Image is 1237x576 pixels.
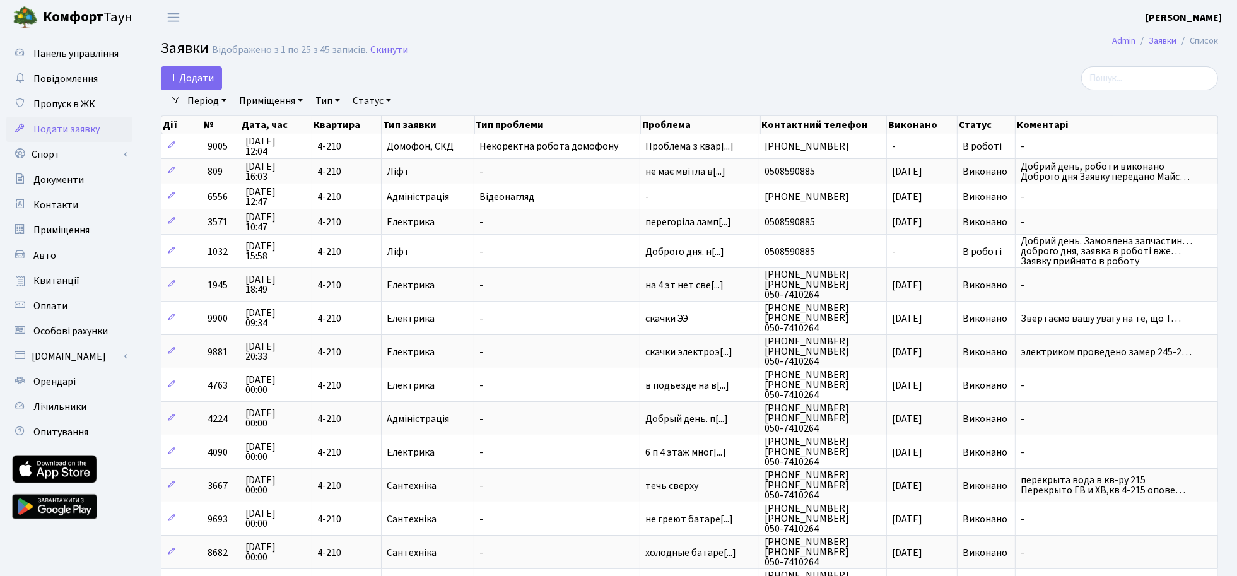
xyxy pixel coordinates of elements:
[479,347,635,357] span: -
[33,97,95,111] span: Пропуск в ЖК
[963,445,1007,459] span: Виконано
[479,192,635,202] span: Відеонагляд
[765,303,881,333] span: [PHONE_NUMBER] [PHONE_NUMBER] 050-7410264
[161,66,222,90] a: Додати
[645,412,728,426] span: Добрый день. п[...]
[6,243,132,268] a: Авто
[892,312,922,326] span: [DATE]
[245,341,307,361] span: [DATE] 20:33
[6,319,132,344] a: Особові рахунки
[479,314,635,324] span: -
[645,165,725,179] span: не має мвітла в[...]
[317,481,376,491] span: 4-210
[765,167,881,177] span: 0508590885
[6,142,132,167] a: Спорт
[208,512,228,526] span: 9693
[312,116,382,134] th: Квартира
[382,116,474,134] th: Тип заявки
[645,215,731,229] span: перегоріла ламп[...]
[479,447,635,457] span: -
[765,336,881,367] span: [PHONE_NUMBER] [PHONE_NUMBER] 050-7410264
[245,274,307,295] span: [DATE] 18:49
[892,165,922,179] span: [DATE]
[892,139,896,153] span: -
[765,247,881,257] span: 0508590885
[761,116,887,134] th: Контактний телефон
[208,139,228,153] span: 9005
[963,479,1007,493] span: Виконано
[245,375,307,395] span: [DATE] 00:00
[387,548,469,558] span: Сантехніка
[33,324,108,338] span: Особові рахунки
[963,512,1007,526] span: Виконано
[6,293,132,319] a: Оплати
[317,314,376,324] span: 4-210
[645,245,724,259] span: Доброго дня. н[...]
[479,247,635,257] span: -
[765,503,881,534] span: [PHONE_NUMBER] [PHONE_NUMBER] 050-7410264
[963,345,1007,359] span: Виконано
[33,425,88,439] span: Опитування
[765,437,881,467] span: [PHONE_NUMBER] [PHONE_NUMBER] 050-7410264
[1021,475,1212,495] span: перекрыта вода в кв-ру 215 Перекрыто ГВ и ХВ,кв 4-215 опове…
[208,278,228,292] span: 1945
[479,280,635,290] span: -
[208,312,228,326] span: 9900
[479,167,635,177] span: -
[765,470,881,500] span: [PHONE_NUMBER] [PHONE_NUMBER] 050-7410264
[1021,514,1212,524] span: -
[892,445,922,459] span: [DATE]
[6,91,132,117] a: Пропуск в ЖК
[33,47,119,61] span: Панель управління
[765,537,881,567] span: [PHONE_NUMBER] [PHONE_NUMBER] 050-7410264
[387,280,469,290] span: Електрика
[645,278,724,292] span: на 4 эт нет све[...]
[6,268,132,293] a: Квитанції
[963,412,1007,426] span: Виконано
[317,380,376,391] span: 4-210
[6,394,132,420] a: Лічильники
[963,312,1007,326] span: Виконано
[208,412,228,426] span: 4224
[13,5,38,30] img: logo.png
[317,514,376,524] span: 4-210
[245,508,307,529] span: [DATE] 00:00
[317,548,376,558] span: 4-210
[892,190,922,204] span: [DATE]
[33,274,79,288] span: Квитанції
[33,223,90,237] span: Приміщення
[317,414,376,424] span: 4-210
[645,445,726,459] span: 6 п 4 этаж мног[...]
[387,141,469,151] span: Домофон, СКД
[245,162,307,182] span: [DATE] 16:03
[963,190,1007,204] span: Виконано
[6,420,132,445] a: Опитування
[317,247,376,257] span: 4-210
[1016,116,1218,134] th: Коментарі
[387,414,469,424] span: Адміністрація
[387,447,469,457] span: Електрика
[645,345,732,359] span: скачки электроэ[...]
[479,481,635,491] span: -
[245,212,307,232] span: [DATE] 10:47
[1081,66,1218,90] input: Пошук...
[1021,447,1212,457] span: -
[765,370,881,400] span: [PHONE_NUMBER] [PHONE_NUMBER] 050-7410264
[208,479,228,493] span: 3667
[212,44,368,56] div: Відображено з 1 по 25 з 45 записів.
[1021,141,1212,151] span: -
[479,514,635,524] span: -
[33,173,84,187] span: Документи
[387,481,469,491] span: Сантехніка
[887,116,958,134] th: Виконано
[161,37,209,59] span: Заявки
[6,66,132,91] a: Повідомлення
[1093,28,1237,54] nav: breadcrumb
[208,345,228,359] span: 9881
[645,192,754,202] span: -
[1176,34,1218,48] li: Список
[963,546,1007,560] span: Виконано
[387,247,469,257] span: Ліфт
[208,190,228,204] span: 6556
[387,380,469,391] span: Електрика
